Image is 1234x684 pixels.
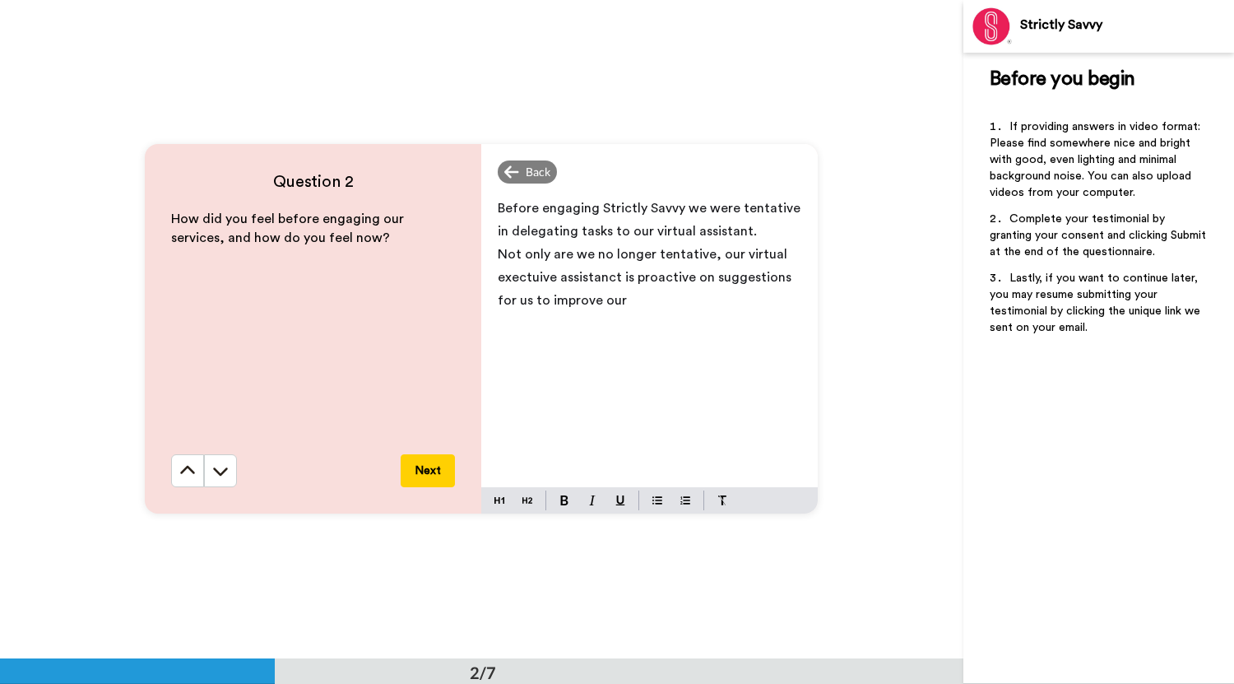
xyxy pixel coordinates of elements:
[171,170,455,193] h4: Question 2
[680,494,690,507] img: numbered-block.svg
[498,202,804,238] span: Before engaging Strictly Savvy we were tentative in delegating tasks to our virtual assistant.
[522,494,532,507] img: heading-two-block.svg
[498,161,557,184] div: Back
[443,661,522,684] div: 2/7
[526,164,550,180] span: Back
[401,454,455,487] button: Next
[494,494,504,507] img: heading-one-block.svg
[972,7,1012,46] img: Profile Image
[990,272,1204,333] span: Lastly, if you want to continue later, you may resume submitting your testimonial by clicking the...
[990,121,1204,198] span: If providing answers in video format: Please find somewhere nice and bright with good, even light...
[990,69,1135,89] span: Before you begin
[589,496,596,505] img: italic-mark.svg
[560,496,568,505] img: bold-mark.svg
[717,496,727,505] img: clear-format.svg
[498,248,795,307] span: Not only are we no longer tentative, our virtual exectuive assistanct is proactive on suggestions...
[171,212,407,244] span: How did you feel before engaging our services, and how do you feel now?
[1020,17,1233,33] div: Strictly Savvy
[652,494,662,507] img: bulleted-block.svg
[990,213,1209,258] span: Complete your testimonial by granting your consent and clicking Submit at the end of the question...
[615,496,625,505] img: underline-mark.svg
